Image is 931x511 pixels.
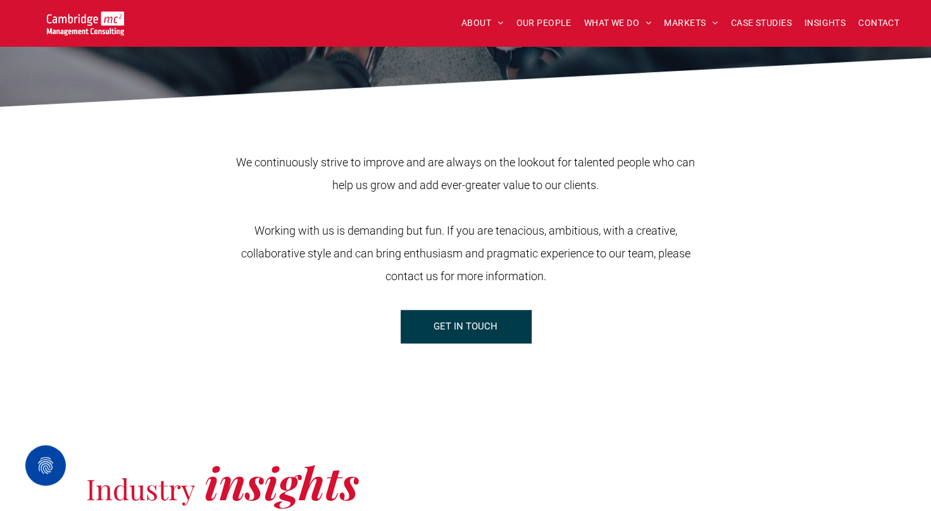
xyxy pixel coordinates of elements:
[725,13,798,33] a: CASE STUDIES
[658,13,724,33] a: MARKETS
[47,11,125,35] img: Go to Homepage
[852,13,906,33] a: CONTACT
[236,156,695,192] span: We continuously strive to improve and are always on the lookout for talented people who can help ...
[47,13,125,27] a: Your Business Transformed | Cambridge Management Consulting
[509,13,577,33] a: OUR PEOPLE
[86,469,196,507] span: Industry
[401,310,531,343] a: GET IN TOUCH
[798,13,852,33] a: INSIGHTS
[434,311,497,342] span: GET IN TOUCH
[455,13,510,33] a: ABOUT
[241,224,690,283] span: Working with us is demanding but fun. If you are tenacious, ambitious, with a creative, collabora...
[578,13,658,33] a: WHAT WE DO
